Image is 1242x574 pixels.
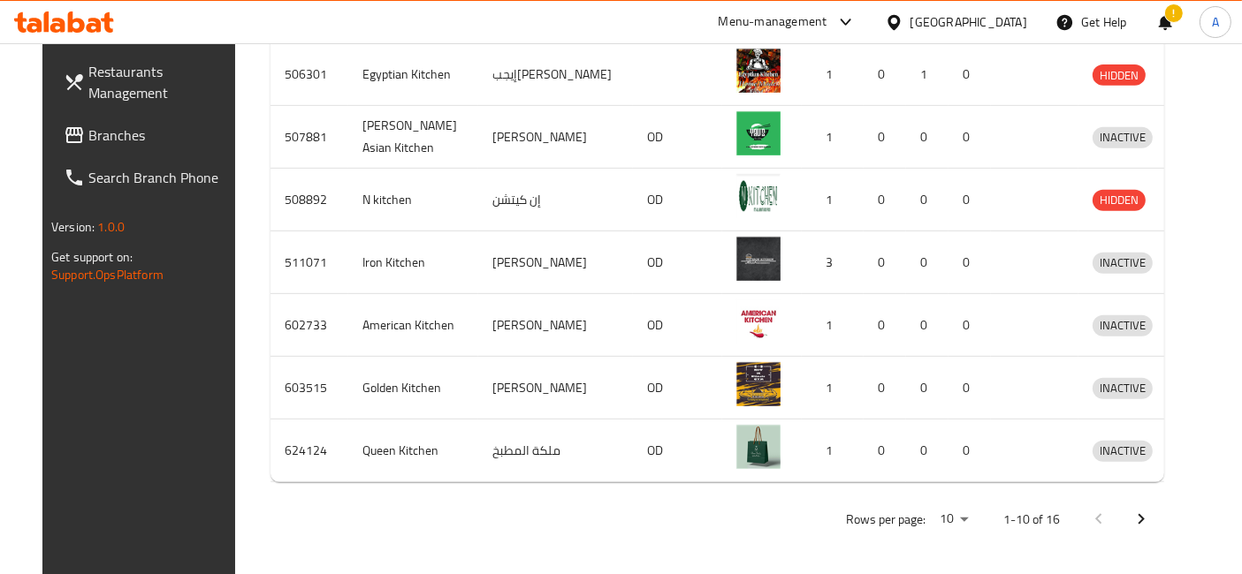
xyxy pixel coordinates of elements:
[51,245,133,268] span: Get support on:
[88,167,236,188] span: Search Branch Phone
[478,419,633,482] td: ملكة المطبخ
[736,174,781,218] img: N kitchen
[51,215,95,238] span: Version:
[270,419,348,482] td: 624124
[50,156,250,199] a: Search Branch Phone
[88,61,236,103] span: Restaurants Management
[736,111,781,155] img: Yau's Asian Kitchen
[864,231,906,294] td: 0
[478,294,633,357] td: [PERSON_NAME]
[949,106,991,169] td: 0
[906,231,949,294] td: 0
[864,169,906,231] td: 0
[348,43,478,106] td: Egyptian Kitchen
[1093,441,1153,461] span: INACTIVE
[864,106,906,169] td: 0
[1093,253,1153,274] div: INACTIVE
[1093,378,1153,398] span: INACTIVE
[1093,65,1146,86] span: HIDDEN
[633,294,722,357] td: OD
[864,357,906,419] td: 0
[1093,253,1153,273] span: INACTIVE
[1093,127,1153,147] span: INACTIVE
[802,43,864,106] td: 1
[1093,190,1146,211] div: HIDDEN
[933,506,975,532] div: Rows per page:
[348,231,478,294] td: Iron Kitchen
[906,294,949,357] td: 0
[846,509,926,531] p: Rows per page:
[802,357,864,419] td: 1
[270,43,348,106] td: 506301
[270,294,348,357] td: 602733
[736,49,781,93] img: Egyptian Kitchen
[270,106,348,169] td: 507881
[348,294,478,357] td: American Kitchen
[949,419,991,482] td: 0
[864,419,906,482] td: 0
[802,231,864,294] td: 3
[1093,315,1153,336] span: INACTIVE
[270,231,348,294] td: 511071
[736,299,781,344] img: American Kitchen
[478,357,633,419] td: [PERSON_NAME]
[50,50,250,114] a: Restaurants Management
[1212,12,1219,32] span: A
[348,357,478,419] td: Golden Kitchen
[478,43,633,106] td: إيجب[PERSON_NAME]
[949,357,991,419] td: 0
[1093,190,1146,210] span: HIDDEN
[864,43,906,106] td: 0
[949,294,991,357] td: 0
[864,294,906,357] td: 0
[949,169,991,231] td: 0
[906,106,949,169] td: 0
[633,169,722,231] td: OD
[270,169,348,231] td: 508892
[1120,498,1162,540] button: Next page
[633,419,722,482] td: OD
[348,169,478,231] td: N kitchen
[478,231,633,294] td: [PERSON_NAME]
[719,11,827,33] div: Menu-management
[633,357,722,419] td: OD
[348,106,478,169] td: [PERSON_NAME] Asian Kitchen
[802,294,864,357] td: 1
[88,125,236,146] span: Branches
[949,231,991,294] td: 0
[736,362,781,406] img: Golden Kitchen
[1003,509,1060,531] p: 1-10 of 16
[949,43,991,106] td: 0
[802,169,864,231] td: 1
[736,425,781,469] img: Queen Kitchen
[478,169,633,231] td: إن كيتشن
[736,237,781,281] img: Iron Kitchen
[478,106,633,169] td: [PERSON_NAME]
[270,357,348,419] td: 603515
[906,357,949,419] td: 0
[1093,315,1153,336] div: INACTIVE
[802,106,864,169] td: 1
[348,419,478,482] td: Queen Kitchen
[911,12,1027,32] div: [GEOGRAPHIC_DATA]
[633,231,722,294] td: OD
[51,263,164,286] a: Support.OpsPlatform
[906,43,949,106] td: 1
[50,114,250,156] a: Branches
[1093,441,1153,462] div: INACTIVE
[906,169,949,231] td: 0
[633,106,722,169] td: OD
[97,215,125,238] span: 1.0.0
[802,419,864,482] td: 1
[906,419,949,482] td: 0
